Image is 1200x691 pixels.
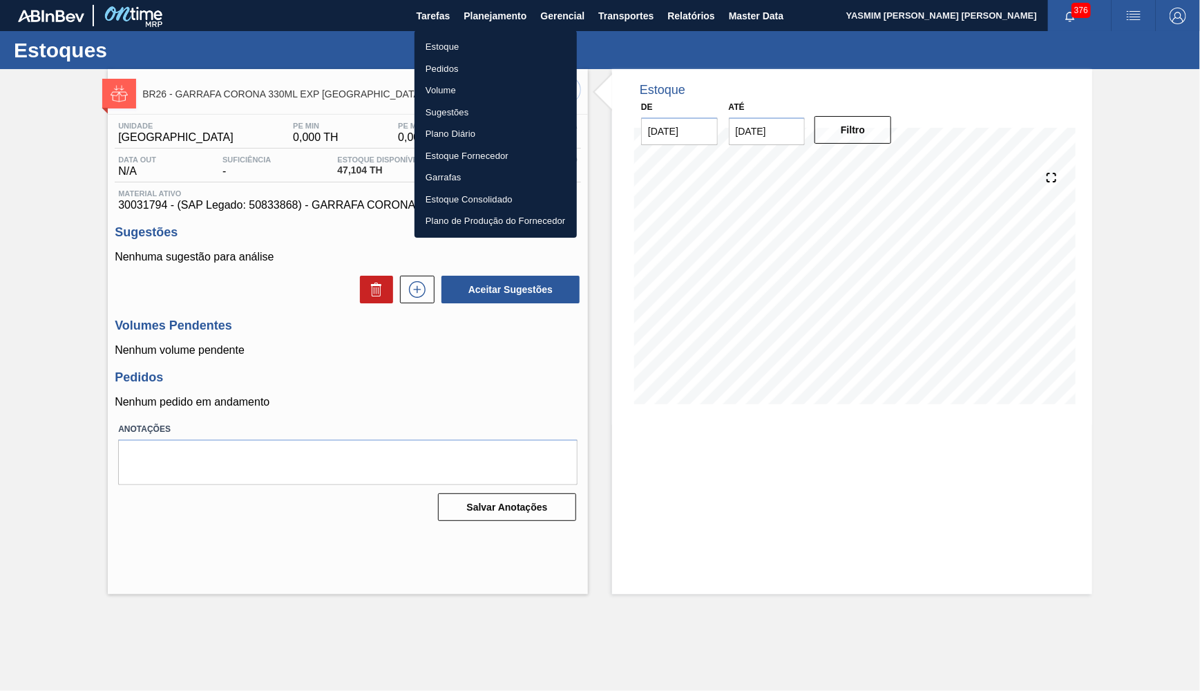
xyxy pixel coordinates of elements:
a: Plano Diário [415,123,577,145]
a: Estoque Fornecedor [415,145,577,167]
a: Sugestões [415,102,577,124]
a: Plano de Produção do Fornecedor [415,210,577,232]
a: Garrafas [415,167,577,189]
a: Pedidos [415,58,577,80]
a: Estoque [415,36,577,58]
a: Volume [415,79,577,102]
a: Estoque Consolidado [415,189,577,211]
